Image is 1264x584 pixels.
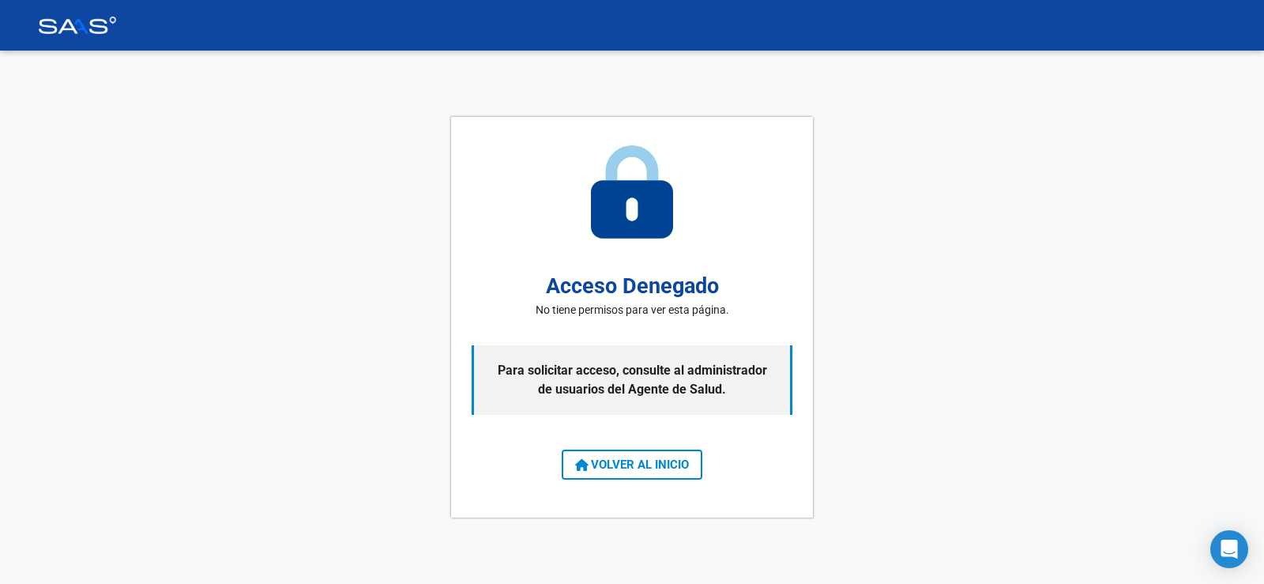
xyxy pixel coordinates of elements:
[591,145,673,239] img: access-denied
[472,345,792,415] p: Para solicitar acceso, consulte al administrador de usuarios del Agente de Salud.
[562,450,702,480] button: VOLVER AL INICIO
[1210,530,1248,568] div: Open Intercom Messenger
[536,302,729,318] p: No tiene permisos para ver esta página.
[546,270,719,303] h2: Acceso Denegado
[575,458,689,472] span: VOLVER AL INICIO
[38,17,117,34] img: Logo SAAS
